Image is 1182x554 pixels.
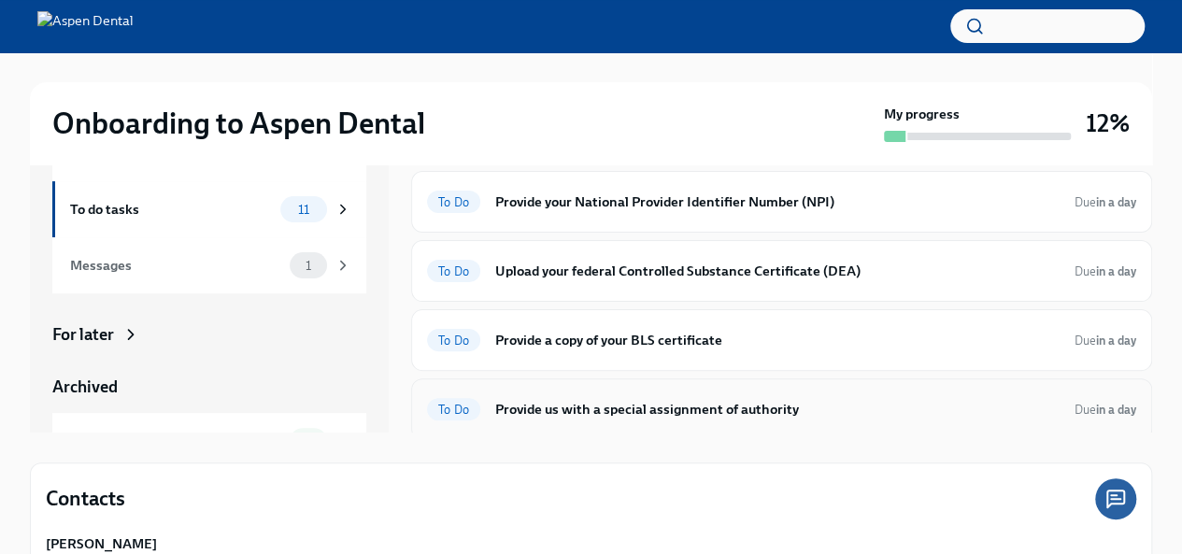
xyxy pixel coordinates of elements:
[1086,107,1130,140] h3: 12%
[1096,195,1136,209] strong: in a day
[1075,193,1136,211] span: September 19th, 2025 09:00
[427,334,480,348] span: To Do
[1075,195,1136,209] span: Due
[1096,334,1136,348] strong: in a day
[427,403,480,417] span: To Do
[52,105,425,142] h2: Onboarding to Aspen Dental
[427,394,1136,424] a: To DoProvide us with a special assignment of authorityDuein a day
[70,255,282,276] div: Messages
[52,376,366,398] a: Archived
[294,259,322,273] span: 1
[495,192,1060,212] h6: Provide your National Provider Identifier Number (NPI)
[495,330,1060,350] h6: Provide a copy of your BLS certificate
[52,413,366,469] a: Completed tasks
[427,264,480,278] span: To Do
[1075,403,1136,417] span: Due
[1075,401,1136,419] span: September 19th, 2025 09:00
[495,399,1060,419] h6: Provide us with a special assignment of authority
[1075,334,1136,348] span: Due
[884,105,960,123] strong: My progress
[427,187,1136,217] a: To DoProvide your National Provider Identifier Number (NPI)Duein a day
[52,237,366,293] a: Messages1
[1075,332,1136,349] span: September 19th, 2025 09:00
[287,203,320,217] span: 11
[1075,263,1136,280] span: September 19th, 2025 09:00
[46,485,125,513] h4: Contacts
[427,325,1136,355] a: To DoProvide a copy of your BLS certificateDuein a day
[70,199,273,220] div: To do tasks
[1096,403,1136,417] strong: in a day
[70,431,282,451] div: Completed tasks
[427,195,480,209] span: To Do
[427,256,1136,286] a: To DoUpload your federal Controlled Substance Certificate (DEA)Duein a day
[495,261,1060,281] h6: Upload your federal Controlled Substance Certificate (DEA)
[1096,264,1136,278] strong: in a day
[46,534,157,553] strong: [PERSON_NAME]
[37,11,134,41] img: Aspen Dental
[52,181,366,237] a: To do tasks11
[52,323,114,346] div: For later
[52,323,366,346] a: For later
[1075,264,1136,278] span: Due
